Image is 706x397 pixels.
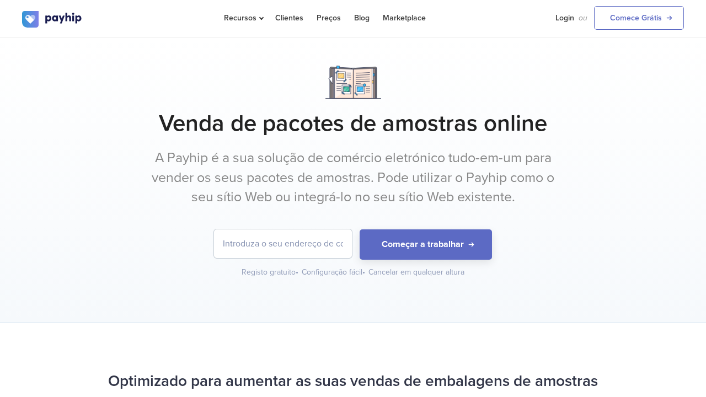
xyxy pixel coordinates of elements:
button: Começar a trabalhar [360,229,492,260]
span: Recursos [224,13,262,23]
p: A Payhip é a sua solução de comércio eletrónico tudo-em-um para vender os seus pacotes de amostra... [146,148,560,207]
h2: Optimizado para aumentar as suas vendas de embalagens de amostras [22,367,684,396]
div: Registo gratuito [242,267,299,278]
div: Cancelar em qualquer altura [368,267,464,278]
input: Introduza o seu endereço de correio eletrónico [214,229,352,258]
span: • [296,267,298,277]
div: Configuração fácil [302,267,366,278]
span: • [362,267,365,277]
a: Comece Grátis [594,6,684,30]
img: Notebook.png [325,66,381,99]
h1: Venda de pacotes de amostras online [22,110,684,137]
img: logo.svg [22,11,83,28]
